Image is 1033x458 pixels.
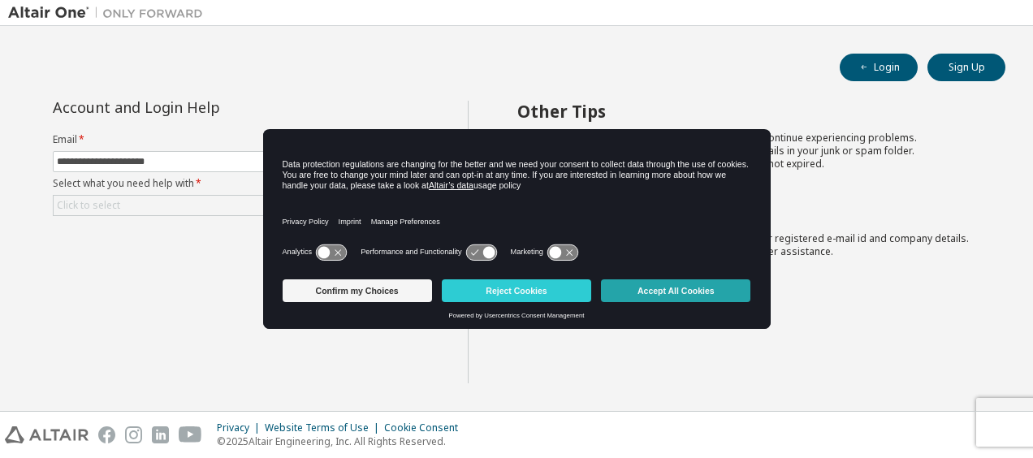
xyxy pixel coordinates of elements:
[8,5,211,21] img: Altair One
[517,101,977,122] h2: Other Tips
[384,421,468,434] div: Cookie Consent
[5,426,89,443] img: altair_logo.svg
[53,177,423,190] label: Select what you need help with
[927,54,1005,81] button: Sign Up
[125,426,142,443] img: instagram.svg
[57,199,120,212] div: Click to select
[265,421,384,434] div: Website Terms of Use
[179,426,202,443] img: youtube.svg
[840,54,918,81] button: Login
[98,426,115,443] img: facebook.svg
[217,421,265,434] div: Privacy
[217,434,468,448] p: © 2025 Altair Engineering, Inc. All Rights Reserved.
[54,196,422,215] div: Click to select
[152,426,169,443] img: linkedin.svg
[53,101,349,114] div: Account and Login Help
[53,133,423,146] label: Email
